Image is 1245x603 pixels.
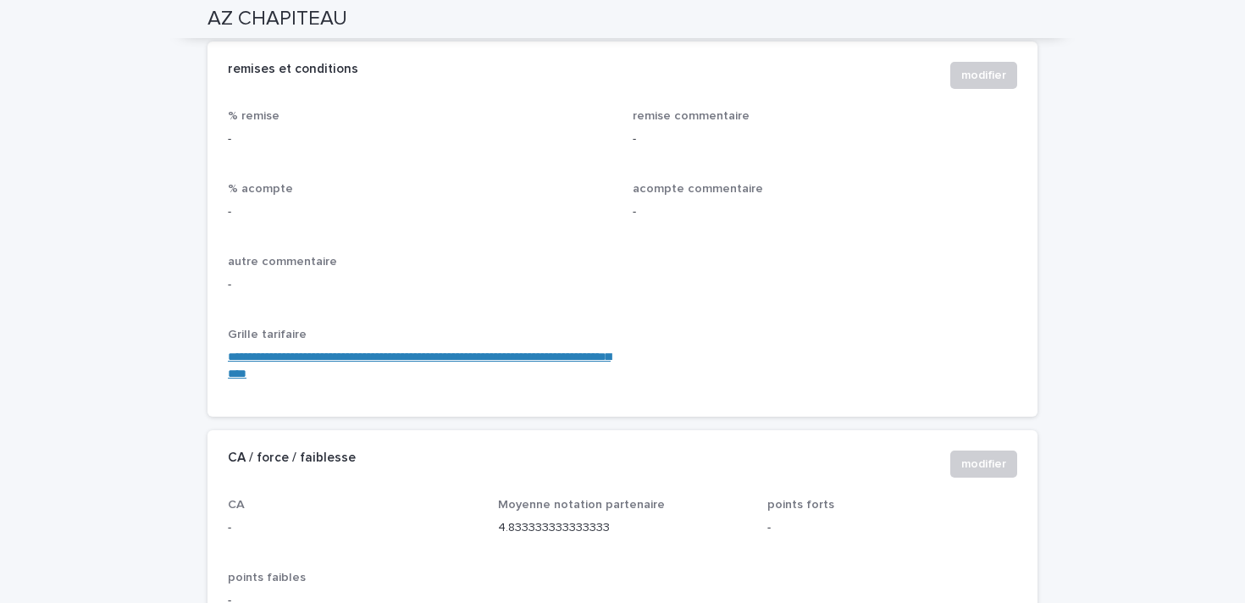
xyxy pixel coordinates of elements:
[228,130,612,148] p: -
[633,110,750,122] span: remise commentaire
[633,183,763,195] span: acompte commentaire
[228,256,337,268] span: autre commentaire
[950,451,1017,478] button: modifier
[961,67,1006,84] span: modifier
[633,130,1017,148] p: -
[961,456,1006,473] span: modifier
[228,519,478,537] p: -
[633,203,1017,221] p: -
[228,329,307,340] span: Grille tarifaire
[228,276,1017,294] p: -
[767,499,834,511] span: points forts
[228,451,356,466] h2: CA / force / faiblesse
[498,519,748,537] p: 4.833333333333333
[228,499,245,511] span: CA
[207,7,347,31] h2: AZ CHAPITEAU
[767,519,1017,537] p: -
[228,110,279,122] span: % remise
[228,183,293,195] span: % acompte
[228,203,612,221] p: -
[498,499,665,511] span: Moyenne notation partenaire
[950,62,1017,89] button: modifier
[228,572,306,584] span: points faibles
[228,62,358,77] h2: remises et conditions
